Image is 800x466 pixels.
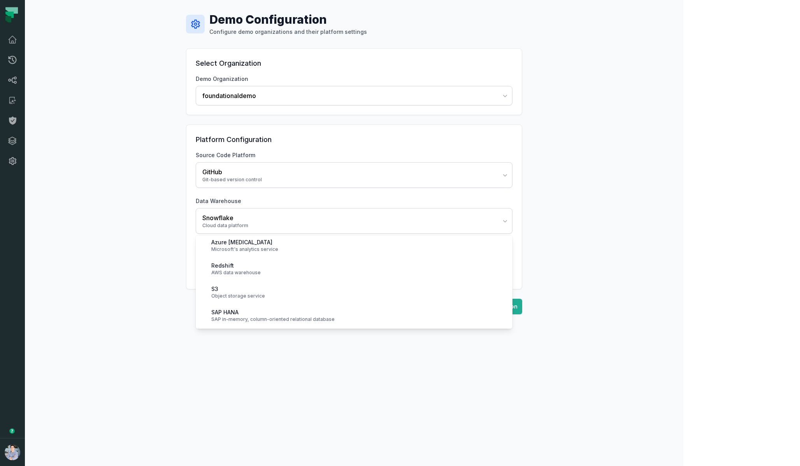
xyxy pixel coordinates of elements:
[211,270,506,276] div: AWS data warehouse
[196,208,512,234] button: SnowflakeCloud data platform
[211,285,506,293] div: S3
[5,445,20,460] img: avatar of Alon Nafta
[211,316,506,322] div: SAP in-memory, column-oriented relational database
[202,222,496,229] div: Cloud data platform
[202,213,496,222] div: Snowflake
[9,427,16,434] div: Tooltip anchor
[211,262,506,270] div: Redshift
[211,293,506,299] div: Object storage service
[196,235,512,329] div: SnowflakeCloud data platform
[211,238,506,246] div: Azure [MEDICAL_DATA]
[211,308,506,316] div: SAP HANA
[211,246,506,252] div: Microsoft's analytics service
